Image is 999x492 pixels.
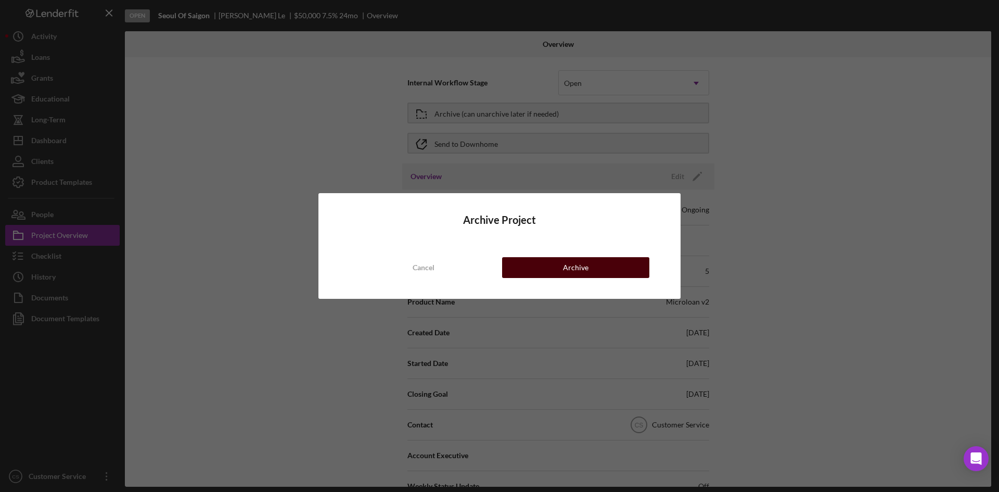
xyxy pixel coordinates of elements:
div: Cancel [413,257,434,278]
div: Open Intercom Messenger [964,446,989,471]
button: Archive [502,257,649,278]
div: Archive [563,257,588,278]
button: Cancel [350,257,497,278]
h4: Archive Project [350,214,649,226]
